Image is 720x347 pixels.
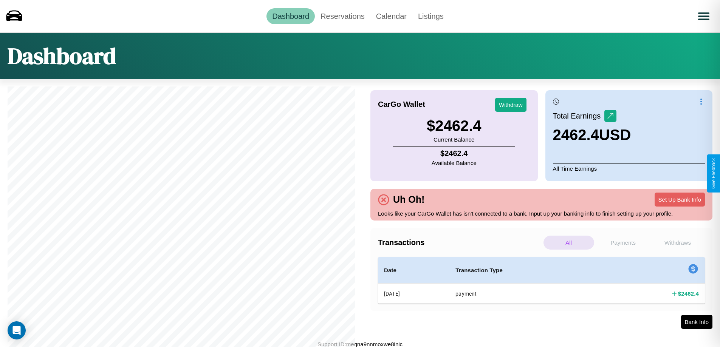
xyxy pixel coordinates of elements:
[384,266,443,275] h4: Date
[652,236,703,250] p: Withdraws
[389,194,428,205] h4: Uh Oh!
[495,98,526,112] button: Withdraw
[315,8,370,24] a: Reservations
[655,193,705,207] button: Set Up Bank Info
[378,284,449,304] th: [DATE]
[681,315,712,329] button: Bank Info
[378,208,705,219] p: Looks like your CarGo Wallet has isn't connected to a bank. Input up your banking info to finish ...
[8,40,116,71] h1: Dashboard
[455,266,595,275] h4: Transaction Type
[378,100,425,109] h4: CarGo Wallet
[553,109,605,123] p: Total Earnings
[378,238,542,247] h4: Transactions
[598,236,649,250] p: Payments
[553,163,705,174] p: All Time Earnings
[678,290,699,298] h4: $ 2462.4
[553,126,631,143] h3: 2462.4 USD
[412,8,449,24] a: Listings
[266,8,315,24] a: Dashboard
[370,8,412,24] a: Calendar
[711,158,716,189] div: Give Feedback
[8,321,26,339] div: Open Intercom Messenger
[693,6,714,27] button: Open menu
[543,236,594,250] p: All
[432,149,477,158] h4: $ 2462.4
[427,117,482,134] h3: $ 2462.4
[449,284,601,304] th: payment
[378,257,705,304] table: simple table
[432,158,477,168] p: Available Balance
[427,134,482,145] p: Current Balance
